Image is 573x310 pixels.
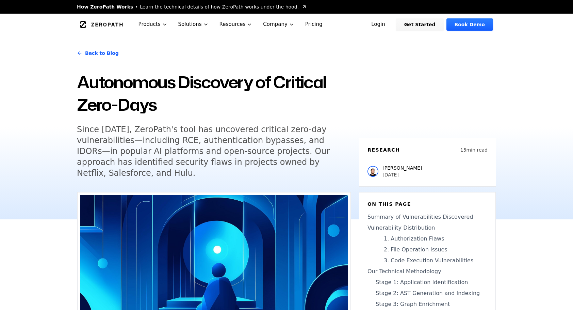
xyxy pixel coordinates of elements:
button: Solutions [173,14,214,35]
a: Our Technical Methodology [367,267,487,276]
nav: Global [69,14,504,35]
img: Raphael Karger [367,166,378,177]
a: Stage 1: Application Identification [367,278,487,286]
button: Products [133,14,173,35]
a: 2. File Operation Issues [367,246,487,254]
a: Book Demo [446,18,493,31]
h5: Since [DATE], ZeroPath's tool has uncovered critical zero-day vulnerabilities—including RCE, auth... [77,124,338,179]
h6: Research [367,146,400,153]
p: [PERSON_NAME] [382,165,422,171]
a: Login [363,18,393,31]
a: 3. Code Execution Vulnerabilities [367,257,487,265]
a: Summary of Vulnerabilities Discovered [367,213,487,221]
a: Get Started [396,18,444,31]
h6: On this page [367,201,487,207]
h1: Autonomous Discovery of Critical Zero-Days [77,71,351,116]
a: Pricing [300,14,328,35]
a: Stage 2: AST Generation and Indexing [367,289,487,297]
p: [DATE] [382,171,422,178]
a: Back to Blog [77,44,119,63]
span: Learn the technical details of how ZeroPath works under the hood. [140,3,299,10]
button: Resources [214,14,258,35]
a: Stage 3: Graph Enrichment [367,300,487,308]
span: How ZeroPath Works [77,3,133,10]
p: 15 min read [460,146,488,153]
a: Vulnerability Distribution [367,224,487,232]
button: Company [258,14,300,35]
a: How ZeroPath WorksLearn the technical details of how ZeroPath works under the hood. [77,3,307,10]
a: 1. Authorization Flaws [367,235,487,243]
